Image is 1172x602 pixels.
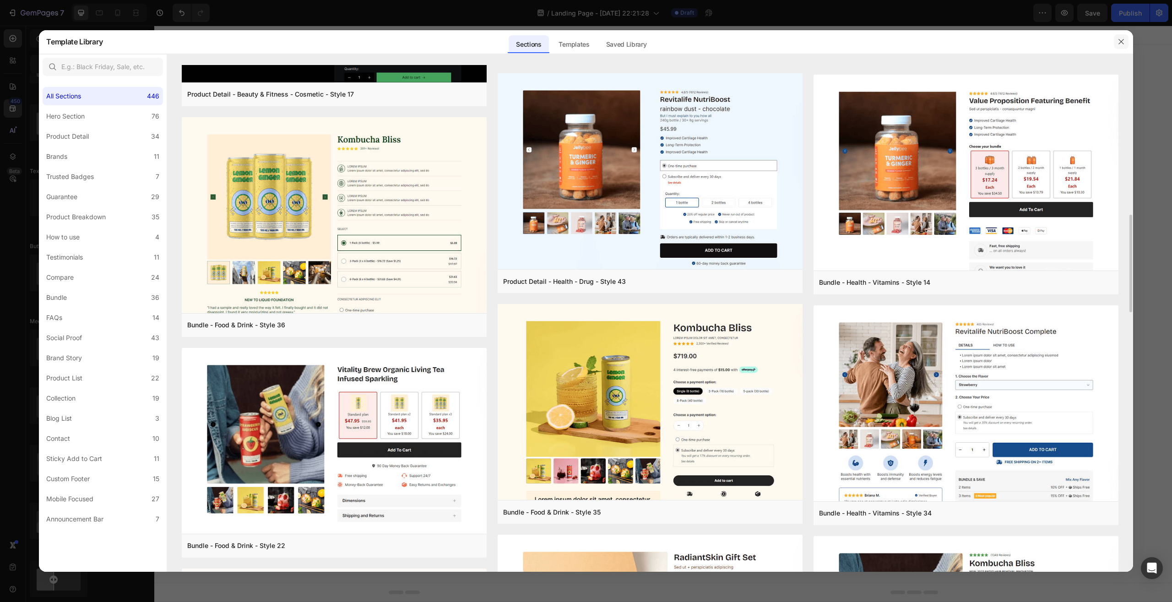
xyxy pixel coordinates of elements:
[155,232,159,243] div: 4
[493,214,498,219] button: Dot
[153,473,159,484] div: 15
[46,514,103,525] div: Announcement Bar
[46,373,82,384] div: Product List
[1141,557,1163,579] div: Open Intercom Messenger
[487,255,531,264] span: Add section
[819,508,932,519] div: Bundle - Health - Vitamins - Style 34
[46,252,83,263] div: Testimonials
[46,272,74,283] div: Compare
[549,275,605,285] div: Add blank section
[187,320,285,331] div: Bundle - Food & Drink - Style 36
[819,277,930,288] div: Bundle - Health - Vitamins - Style 14
[46,131,89,142] div: Product Detail
[46,312,62,323] div: FAQs
[151,191,159,202] div: 29
[152,393,159,404] div: 19
[155,413,159,424] div: 3
[814,305,1118,531] img: bd34.png
[152,494,159,504] div: 27
[46,332,82,343] div: Social Proof
[43,58,163,76] input: E.g.: Black Friday, Sale, etc.
[429,116,477,124] div: Drop element here
[154,151,159,162] div: 11
[154,252,159,263] div: 11
[151,332,159,343] div: 43
[151,272,159,283] div: 24
[46,353,82,363] div: Brand Story
[498,304,803,548] img: bd35.png
[552,116,600,124] div: Drop element here
[498,73,803,415] img: pd36.png
[151,131,159,142] div: 34
[46,473,90,484] div: Custom Footer
[503,276,626,287] div: Product Detail - Health - Drug - Style 43
[154,453,159,464] div: 11
[543,287,611,295] span: then drag & drop elements
[46,393,76,404] div: Collection
[46,433,70,444] div: Contact
[151,292,159,303] div: 36
[46,232,80,243] div: How to use
[182,117,487,384] img: bd36.png
[502,214,507,219] button: Dot
[187,540,285,551] div: Bundle - Food & Drink - Style 22
[503,507,601,518] div: Bundle - Food & Drink - Style 35
[46,191,77,202] div: Guarantee
[46,212,106,222] div: Product Breakdown
[46,453,102,464] div: Sticky Add to Cart
[182,348,487,536] img: bd22.png
[46,292,67,303] div: Bundle
[187,89,354,100] div: Product Detail - Beauty & Fitness - Cosmetic - Style 17
[156,514,159,525] div: 7
[152,212,159,222] div: 35
[410,275,466,285] div: Choose templates
[46,494,93,504] div: Mobile Focused
[267,33,383,206] img: gempages_586460327541998427-fa3e4649-52fe-43a0-9b42-59263296b3a3.jpg
[46,30,103,54] h2: Template Library
[599,35,654,54] div: Saved Library
[674,116,723,124] div: Drop element here
[152,111,159,122] div: 76
[151,373,159,384] div: 22
[814,75,1118,319] img: bd14.png
[147,91,159,102] div: 446
[406,287,469,295] span: inspired by CRO experts
[152,433,159,444] div: 10
[46,91,81,102] div: All Sections
[156,171,159,182] div: 7
[481,287,530,295] span: from URL or image
[152,312,159,323] div: 14
[551,35,597,54] div: Templates
[511,214,516,219] button: Dot
[482,275,530,285] div: Generate layout
[46,413,72,424] div: Blog List
[46,151,67,162] div: Brands
[509,35,548,54] div: Sections
[152,353,159,363] div: 19
[520,214,526,219] button: Dot
[46,171,94,182] div: Trusted Badges
[46,111,85,122] div: Hero Section
[236,107,261,133] button: Carousel Back Arrow
[757,107,782,133] button: Carousel Next Arrow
